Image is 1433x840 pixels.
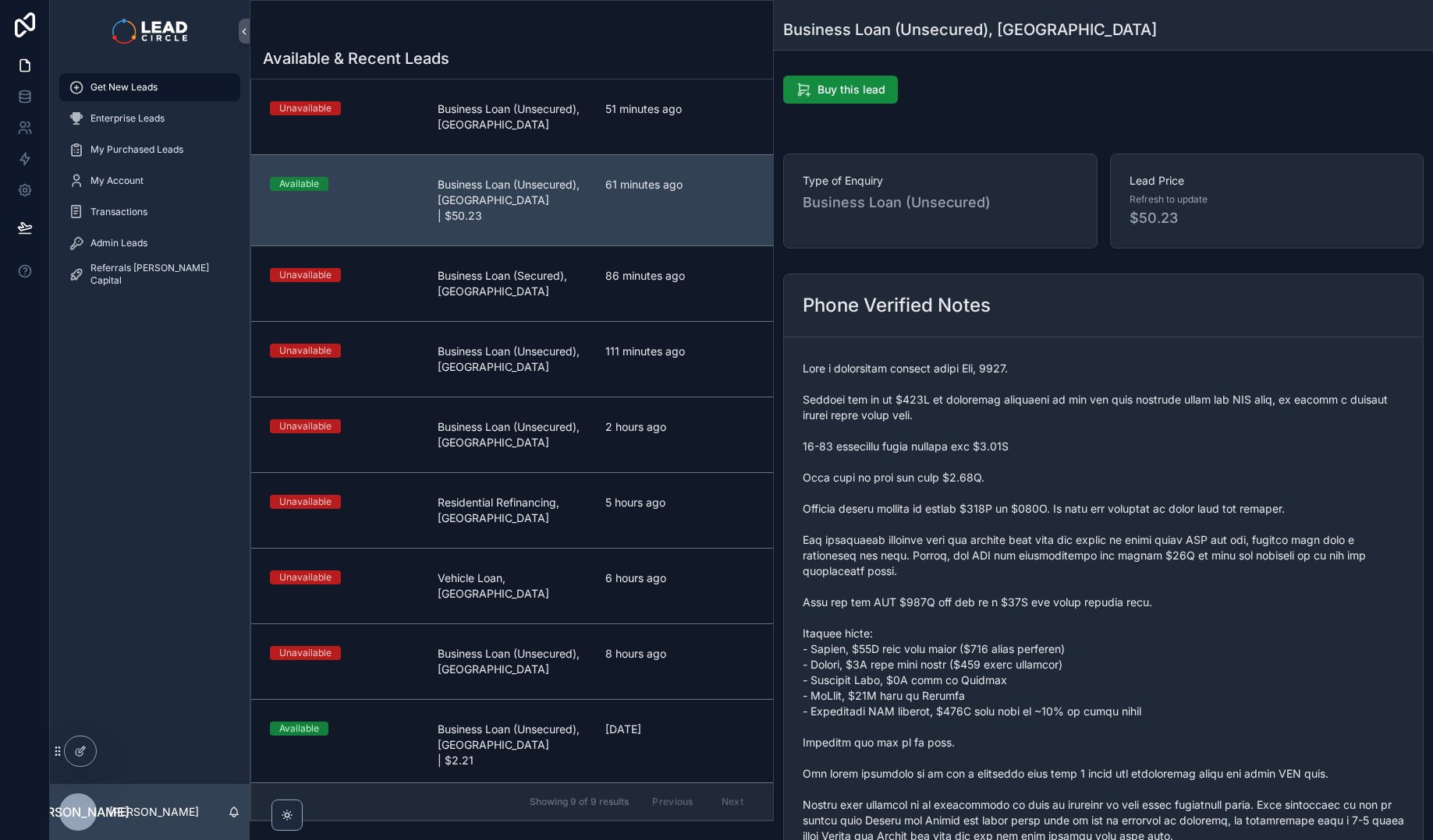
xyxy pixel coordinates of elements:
span: Lead Price [1130,173,1405,189]
span: Residential Refinancing, [GEOGRAPHIC_DATA] [438,495,587,526]
span: Transactions [90,206,147,218]
div: Available [279,722,319,736]
span: Business Loan (Unsecured), [GEOGRAPHIC_DATA] [438,101,587,132]
a: Admin Leads [59,229,240,257]
div: Unavailable [279,570,332,584]
div: Unavailable [279,646,332,660]
a: Enterprise Leads [59,104,240,132]
span: Refresh to update [1130,193,1208,206]
span: 8 hours ago [605,646,754,662]
a: AvailableBusiness Loan (Unsecured), [GEOGRAPHIC_DATA] | $2.21[DATE] [251,699,773,790]
span: [DATE] [605,722,754,737]
span: My Purchased Leads [90,143,183,156]
a: UnavailableBusiness Loan (Unsecured), [GEOGRAPHIC_DATA]111 minutes ago [251,321,773,397]
a: Get New Leads [59,73,240,101]
div: Unavailable [279,419,332,433]
a: UnavailableResidential Refinancing, [GEOGRAPHIC_DATA]5 hours ago [251,472,773,548]
h1: Available & Recent Leads [263,48,449,69]
a: AvailableBusiness Loan (Unsecured), [GEOGRAPHIC_DATA] | $50.2361 minutes ago [251,154,773,245]
span: 6 hours ago [605,570,754,586]
span: Enterprise Leads [90,112,165,125]
a: Referrals [PERSON_NAME] Capital [59,260,240,288]
span: Type of Enquiry [803,173,1078,189]
div: Unavailable [279,268,332,282]
span: My Account [90,175,144,187]
span: 111 minutes ago [605,344,754,359]
span: Get New Leads [90,81,158,94]
div: Available [279,177,319,191]
span: 51 minutes ago [605,101,754,117]
span: Referrals [PERSON_NAME] Capital [90,262,225,287]
span: $50.23 [1130,207,1405,229]
span: [PERSON_NAME] [27,803,129,821]
button: Buy this lead [783,76,898,104]
a: Transactions [59,198,240,226]
div: scrollable content [50,62,250,309]
span: Showing 9 of 9 results [530,796,629,808]
a: My Purchased Leads [59,136,240,164]
span: Business Loan (Unsecured), [GEOGRAPHIC_DATA] [438,419,587,450]
span: Admin Leads [90,237,147,249]
a: UnavailableBusiness Loan (Unsecured), [GEOGRAPHIC_DATA]2 hours ago [251,397,773,472]
a: UnavailableBusiness Loan (Unsecured), [GEOGRAPHIC_DATA]8 hours ago [251,623,773,699]
h2: Phone Verified Notes [803,293,991,318]
p: [PERSON_NAME] [109,804,199,820]
div: Unavailable [279,101,332,115]
span: Business Loan (Secured), [GEOGRAPHIC_DATA] [438,268,587,299]
span: Business Loan (Unsecured), [GEOGRAPHIC_DATA] [438,646,587,677]
a: UnavailableVehicle Loan, [GEOGRAPHIC_DATA]6 hours ago [251,548,773,623]
a: UnavailableBusiness Loan (Unsecured), [GEOGRAPHIC_DATA]51 minutes ago [251,79,773,154]
span: Business Loan (Unsecured), [GEOGRAPHIC_DATA] | $50.23 [438,177,587,224]
span: 2 hours ago [605,419,754,435]
div: Unavailable [279,495,332,509]
span: 5 hours ago [605,495,754,510]
a: UnavailableBusiness Loan (Secured), [GEOGRAPHIC_DATA]86 minutes ago [251,245,773,321]
h1: Business Loan (Unsecured), [GEOGRAPHIC_DATA] [783,19,1157,41]
img: App logo [112,19,186,44]
div: Unavailable [279,344,332,358]
span: Business Loan (Unsecured), [GEOGRAPHIC_DATA] | $2.21 [438,722,587,768]
a: My Account [59,167,240,195]
span: Buy this lead [818,82,885,97]
span: 61 minutes ago [605,177,754,192]
span: Business Loan (Unsecured), [GEOGRAPHIC_DATA] [438,344,587,375]
span: Business Loan (Unsecured) [803,192,1078,214]
span: 86 minutes ago [605,268,754,284]
span: Vehicle Loan, [GEOGRAPHIC_DATA] [438,570,587,602]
